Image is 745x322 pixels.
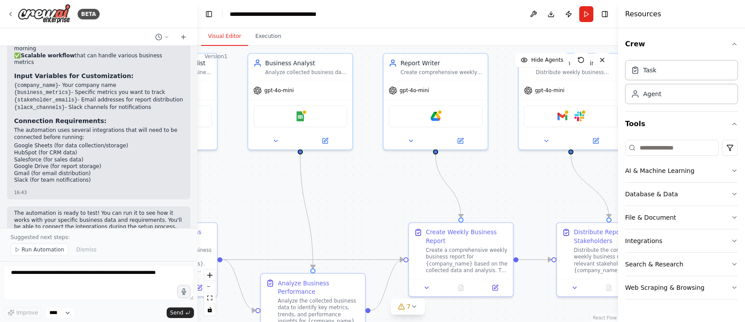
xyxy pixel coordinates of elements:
div: Analyze Business Performance [278,279,360,296]
div: Data Collection SpecialistCollect comprehensive business data from multiple sources including web... [112,53,218,150]
button: Hide Agents [515,53,569,67]
div: Collect Weekly Business Data [130,228,212,245]
li: - Specific metrics you want to track [14,89,183,97]
button: Database & Data [625,183,738,206]
div: Business AnalystAnalyze collected business data to identify key metrics, trends, and insights for... [247,53,353,150]
button: fit view [204,292,216,304]
g: Edge from 33a67505-b854-41e1-8d2e-030651664eb8 to cbe93f11-7e8f-4593-8f9a-52aed4d911c1 [370,255,403,315]
p: Suggested next steps: [11,234,187,241]
div: Data Collection Specialist [130,59,212,67]
code: {slack_channels} [14,105,65,111]
button: Open in side panel [436,136,484,146]
div: Distribute Report to StakeholdersDistribute the completed weekly business report to all relevant ... [556,222,662,297]
div: Gather comprehensive business data for {company_name} covering {business_metrics}. Collect data f... [130,247,212,273]
button: zoom in [204,270,216,281]
img: Slack [574,111,585,121]
g: Edge from cbe93f11-7e8f-4593-8f9a-52aed4d911c1 to a8f1194e-6a56-436b-9ee1-2a63f06f5522 [518,255,551,264]
div: Tools [625,136,738,307]
li: - Email addresses for report distribution [14,97,183,104]
span: Send [170,309,183,316]
button: zoom out [204,281,216,292]
span: gpt-4o-mini [400,87,429,94]
div: Task [643,66,656,75]
div: Distribute the completed weekly business report to all relevant stakeholders for {company_name}. ... [574,247,656,273]
li: Google Sheets (for data collection/storage) [14,142,183,150]
div: Collect Weekly Business DataGather comprehensive business data for {company_name} covering {busin... [112,222,218,297]
p: The automation uses several integrations that will need to be connected before running: [14,127,183,141]
h4: Resources [625,9,661,19]
button: Send [167,307,194,318]
strong: Scalable workflow [21,52,75,59]
g: Edge from cef4de11-2a38-4ffa-80f0-e8245c3f6b86 to cbe93f11-7e8f-4593-8f9a-52aed4d911c1 [431,154,465,217]
button: File & Document [625,206,738,229]
button: Web Scraping & Browsing [625,276,738,299]
span: Hide Agents [531,56,563,64]
span: Improve [16,309,38,316]
button: Open in side panel [572,136,619,146]
img: Google Sheets [295,111,305,121]
button: Visual Editor [201,27,248,46]
span: 7 [407,302,411,311]
button: Improve [4,307,42,318]
code: {stakeholder_emails} [14,97,78,103]
button: AI & Machine Learning [625,159,738,182]
button: Crew [625,32,738,56]
div: React Flow controls [204,270,216,315]
div: Business Analyst [265,59,347,67]
img: Gmail [557,111,567,121]
button: Integrations [625,229,738,252]
div: Crew [625,56,738,111]
g: Edge from d6c1aa05-2d53-4da3-ae5f-63cab8d07127 to cbe93f11-7e8f-4593-8f9a-52aed4d911c1 [223,255,404,264]
button: Click to speak your automation idea [177,285,190,298]
div: Create Weekly Business Report [426,228,508,245]
button: Search & Research [625,253,738,276]
strong: Input Variables for Customization: [14,72,134,79]
button: Open in side panel [166,136,213,146]
button: Open in side panel [185,283,214,293]
button: Open in side panel [301,136,349,146]
button: Run Automation [11,243,68,256]
div: Report Writer [400,59,482,67]
span: gpt-4o-mini [264,87,294,94]
div: 16:43 [14,189,183,196]
li: HubSpot (for CRM data) [14,150,183,157]
a: React Flow attribution [593,315,617,320]
div: Distribution Coordinator [536,59,618,67]
img: Google Drive [431,111,441,121]
li: Slack (for team notifications) [14,177,183,184]
li: - Your company name [14,82,183,90]
button: Start a new chat [176,32,190,42]
code: {company_name} [14,82,59,89]
div: Version 1 [205,53,227,60]
div: Analyze collected business data to identify key metrics, trends, and insights for {business_metri... [265,69,347,75]
button: Switch to previous chat [152,32,173,42]
nav: breadcrumb [230,10,329,19]
button: Hide right sidebar [599,8,611,20]
div: Distribution CoordinatorDistribute weekly business reports to stakeholders via email and communic... [518,53,624,150]
button: Open in side panel [481,283,510,293]
strong: Connection Requirements: [14,117,107,124]
img: Logo [18,4,71,24]
li: Google Drive (for report storage) [14,163,183,170]
button: No output available [443,283,479,293]
div: Create comprehensive weekly business reports for {company_name} that clearly present key metrics,... [400,69,482,75]
div: Agent [643,90,661,98]
button: No output available [591,283,627,293]
span: gpt-4o-mini [535,87,564,94]
li: Gmail (for email distribution) [14,170,183,177]
li: - Slack channels for notifications [14,104,183,112]
button: toggle interactivity [204,304,216,315]
div: BETA [78,9,100,19]
span: Run Automation [22,246,64,253]
g: Edge from d6c1aa05-2d53-4da3-ae5f-63cab8d07127 to 33a67505-b854-41e1-8d2e-030651664eb8 [223,255,256,315]
span: Dismiss [76,246,97,253]
div: Create Weekly Business ReportCreate a comprehensive weekly business report for {company_name} bas... [408,222,514,297]
div: Report WriterCreate comprehensive weekly business reports for {company_name} that clearly present... [383,53,488,150]
button: Hide left sidebar [203,8,215,20]
button: Dismiss [72,243,101,256]
li: Salesforce (for sales data) [14,157,183,164]
div: Distribute weekly business reports to stakeholders via email and communication channels. Ensure t... [536,69,618,75]
button: 7 [391,299,425,315]
button: Tools [625,112,738,136]
code: {business_metrics} [14,90,71,96]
